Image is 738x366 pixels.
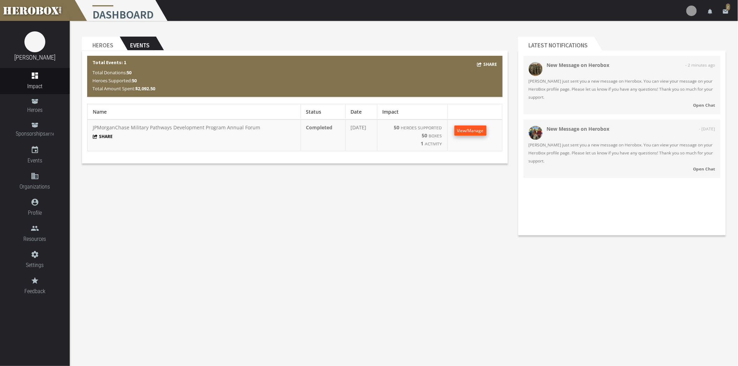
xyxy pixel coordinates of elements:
b: 50 [394,124,400,131]
span: [PERSON_NAME] just sent you a new message on Herobox. You can view your message on your HeroBox p... [529,77,715,101]
span: [PERSON_NAME] just sent you a new message on Herobox. You can view your message on your HeroBox p... [529,141,715,165]
button: Share [477,60,497,68]
td: JPMorganChase Military Pathways Development Program Annual Forum [88,120,301,151]
h2: Latest Notifications [518,37,594,51]
span: 2 [726,3,730,10]
span: View/Manage [457,128,484,134]
a: Open Chat [529,165,715,173]
strong: New Message on Herobox [547,125,610,132]
i: notifications [707,8,714,15]
small: Activity [425,141,442,146]
b: Completed [306,124,333,131]
th: Status [301,104,345,120]
img: 34053-202506240840400400.png [529,62,543,76]
h2: Heroes [82,37,120,51]
strong: Open Chat [693,102,715,108]
img: user-image [686,6,697,16]
span: Total Donations: [92,69,131,76]
i: dashboard [31,71,39,80]
th: Name [88,104,301,120]
b: 50 [127,69,131,76]
img: 34063-202506290321440400.png [529,126,543,140]
img: image [24,31,45,52]
strong: New Message on Herobox [547,62,610,68]
button: Share [93,134,113,139]
td: [DATE] [345,120,377,151]
b: 1 [421,140,424,147]
strong: Open Chat [693,166,715,171]
b: 50 [132,77,137,84]
th: Date [345,104,377,120]
span: - 2 minutes ago [686,61,715,69]
i: email [723,8,729,15]
h2: Events [120,37,156,51]
small: Boxes [429,133,442,138]
small: BETA [46,132,54,137]
b: 50 [422,132,428,139]
a: View/Manage [454,125,487,136]
a: Open Chat [529,101,715,109]
span: - [DATE] [699,125,715,133]
a: [PERSON_NAME] [14,54,55,61]
b: Total Events: 1 [92,59,126,66]
b: $2,092.50 [135,85,155,92]
th: Impact [377,104,447,120]
span: Total Amount Spent: [92,85,155,92]
span: Heroes Supported: [92,77,137,84]
div: Total Events: 1 [87,56,503,97]
small: HEROES SUPPORTED [401,125,442,130]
